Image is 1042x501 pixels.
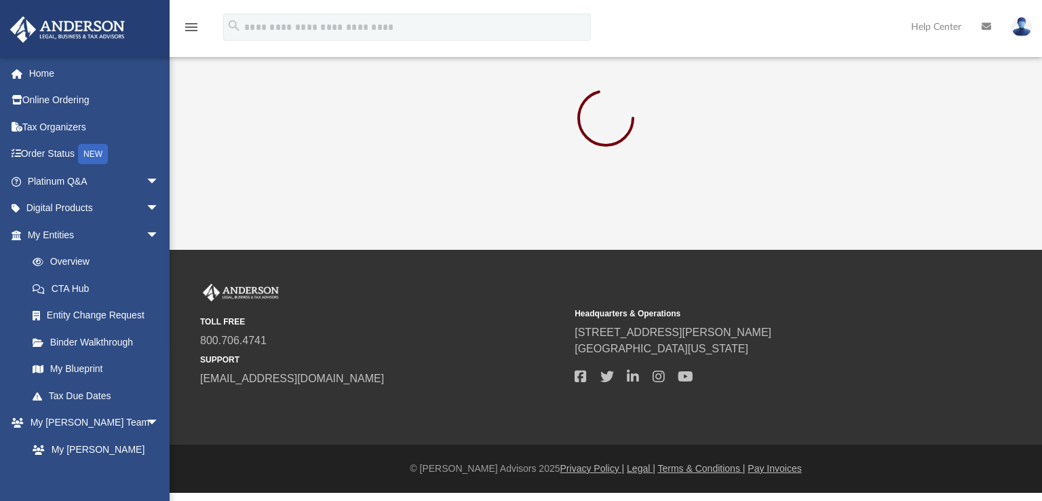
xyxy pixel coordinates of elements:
span: arrow_drop_down [146,195,173,223]
a: CTA Hub [19,275,180,302]
a: Tax Due Dates [19,382,180,409]
span: arrow_drop_down [146,221,173,249]
i: menu [183,19,199,35]
a: Tax Organizers [9,113,180,141]
a: Home [9,60,180,87]
a: Entity Change Request [19,302,180,329]
a: menu [183,26,199,35]
a: Terms & Conditions | [658,463,746,474]
a: [GEOGRAPHIC_DATA][US_STATE] [575,343,748,354]
a: Binder Walkthrough [19,329,180,356]
a: Platinum Q&Aarrow_drop_down [9,168,180,195]
a: Pay Invoices [748,463,801,474]
a: 800.706.4741 [200,335,267,346]
img: Anderson Advisors Platinum Portal [6,16,129,43]
span: arrow_drop_down [146,409,173,437]
a: Overview [19,248,180,276]
img: User Pic [1011,17,1032,37]
img: Anderson Advisors Platinum Portal [200,284,282,301]
a: Online Ordering [9,87,180,114]
a: Digital Productsarrow_drop_down [9,195,180,222]
small: TOLL FREE [200,316,565,328]
div: © [PERSON_NAME] Advisors 2025 [170,462,1042,476]
a: Legal | [627,463,655,474]
a: My Blueprint [19,356,173,383]
a: My [PERSON_NAME] Teamarrow_drop_down [9,409,173,437]
span: arrow_drop_down [146,168,173,196]
small: SUPPORT [200,354,565,366]
a: My [PERSON_NAME] Team [19,436,166,479]
a: My Entitiesarrow_drop_down [9,221,180,248]
i: search [227,18,242,33]
small: Headquarters & Operations [575,308,940,320]
a: [STREET_ADDRESS][PERSON_NAME] [575,327,771,338]
a: Order StatusNEW [9,141,180,168]
a: [EMAIL_ADDRESS][DOMAIN_NAME] [200,373,384,384]
div: NEW [78,144,108,164]
a: Privacy Policy | [560,463,625,474]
